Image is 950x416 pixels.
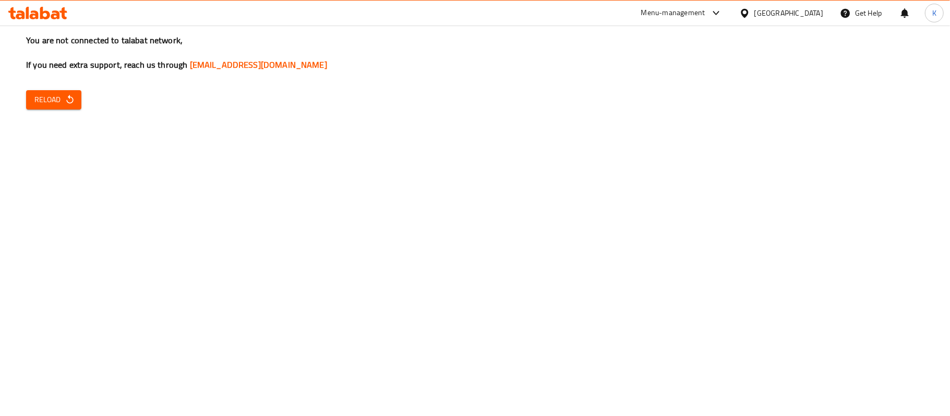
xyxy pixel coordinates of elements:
div: [GEOGRAPHIC_DATA] [754,7,823,19]
span: Reload [34,93,73,106]
h3: You are not connected to talabat network, If you need extra support, reach us through [26,34,924,71]
button: Reload [26,90,81,109]
div: Menu-management [641,7,705,19]
span: K [932,7,936,19]
a: [EMAIL_ADDRESS][DOMAIN_NAME] [190,57,327,72]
